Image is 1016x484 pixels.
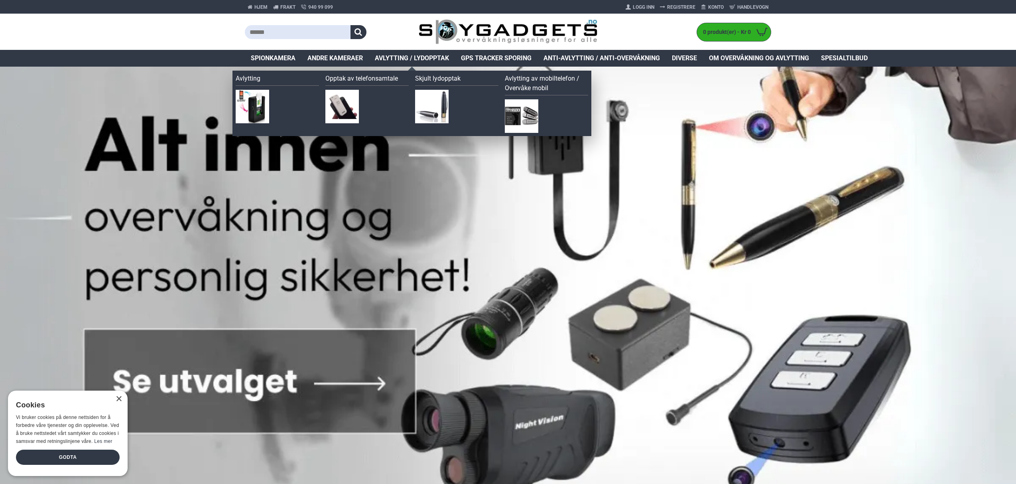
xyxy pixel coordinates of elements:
a: Diverse [666,50,703,67]
a: Handlevogn [727,1,771,14]
a: Spesialtilbud [815,50,874,67]
a: Avlytting av mobiltelefon / Overvåke mobil [505,74,588,95]
div: Godta [16,450,120,465]
a: GPS Tracker Sporing [455,50,538,67]
span: Anti-avlytting / Anti-overvåkning [543,53,660,63]
span: Spionkamera [251,53,295,63]
span: Spesialtilbud [821,53,868,63]
span: GPS Tracker Sporing [461,53,532,63]
a: Anti-avlytting / Anti-overvåkning [538,50,666,67]
span: Konto [708,4,724,11]
img: SpyGadgets.no [419,19,598,45]
span: Avlytting / Lydopptak [375,53,449,63]
span: Vi bruker cookies på denne nettsiden for å forbedre våre tjenester og din opplevelse. Ved å bruke... [16,415,119,444]
span: Registrere [667,4,695,11]
span: Handlevogn [737,4,768,11]
a: Les mer, opens a new window [94,439,112,444]
span: 940 99 099 [308,4,333,11]
a: 0 produkt(er) - Kr 0 [697,23,771,41]
a: Om overvåkning og avlytting [703,50,815,67]
div: Close [116,396,122,402]
a: Logg Inn [623,1,657,14]
a: Konto [698,1,727,14]
img: Opptak av telefonsamtale [325,90,359,123]
a: Avlytting [236,74,319,86]
img: Avlytting av mobiltelefon / Overvåke mobil [505,99,538,133]
a: Registrere [657,1,698,14]
img: Skjult lydopptak [415,90,449,123]
div: Cookies [16,397,114,414]
span: Om overvåkning og avlytting [709,53,809,63]
a: Avlytting / Lydopptak [369,50,455,67]
a: Opptak av telefonsamtale [325,74,409,86]
span: Frakt [280,4,295,11]
a: Andre kameraer [301,50,369,67]
a: Spionkamera [245,50,301,67]
a: Skjult lydopptak [415,74,498,86]
img: Avlytting [236,90,269,123]
span: Logg Inn [633,4,654,11]
span: Diverse [672,53,697,63]
span: 0 produkt(er) - Kr 0 [697,28,753,36]
span: Hjem [254,4,268,11]
span: Andre kameraer [307,53,363,63]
